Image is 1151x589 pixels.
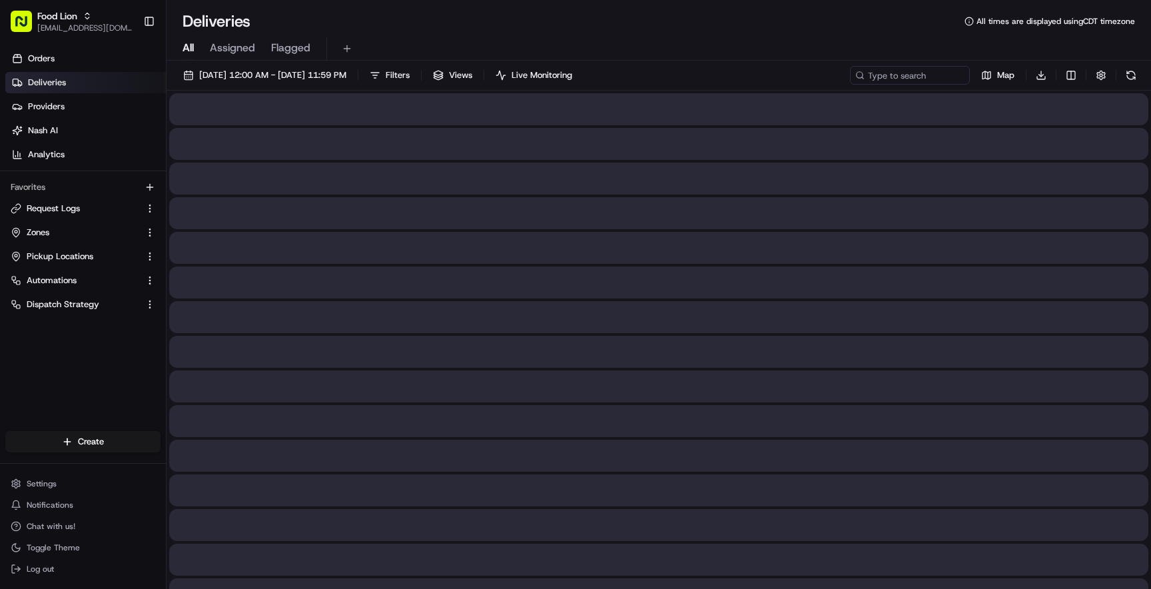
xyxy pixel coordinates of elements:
[5,120,166,141] a: Nash AI
[5,517,161,536] button: Chat with us!
[11,298,139,310] a: Dispatch Strategy
[386,69,410,81] span: Filters
[27,275,77,287] span: Automations
[850,66,970,85] input: Type to search
[5,177,161,198] div: Favorites
[5,538,161,557] button: Toggle Theme
[5,431,161,452] button: Create
[5,72,166,93] a: Deliveries
[11,275,139,287] a: Automations
[5,144,166,165] a: Analytics
[27,542,80,553] span: Toggle Theme
[5,5,138,37] button: Food Lion[EMAIL_ADDRESS][DOMAIN_NAME]
[11,251,139,263] a: Pickup Locations
[5,246,161,267] button: Pickup Locations
[975,66,1020,85] button: Map
[5,198,161,219] button: Request Logs
[28,53,55,65] span: Orders
[27,521,75,532] span: Chat with us!
[199,69,346,81] span: [DATE] 12:00 AM - [DATE] 11:59 PM
[177,66,352,85] button: [DATE] 12:00 AM - [DATE] 11:59 PM
[183,40,194,56] span: All
[976,16,1135,27] span: All times are displayed using CDT timezone
[5,96,166,117] a: Providers
[27,298,99,310] span: Dispatch Strategy
[364,66,416,85] button: Filters
[28,149,65,161] span: Analytics
[11,203,139,215] a: Request Logs
[5,560,161,578] button: Log out
[5,222,161,243] button: Zones
[449,69,472,81] span: Views
[5,496,161,514] button: Notifications
[210,40,255,56] span: Assigned
[37,9,77,23] button: Food Lion
[997,69,1014,81] span: Map
[5,270,161,291] button: Automations
[490,66,578,85] button: Live Monitoring
[28,125,58,137] span: Nash AI
[28,77,66,89] span: Deliveries
[27,251,93,263] span: Pickup Locations
[11,227,139,239] a: Zones
[27,500,73,510] span: Notifications
[427,66,478,85] button: Views
[5,294,161,315] button: Dispatch Strategy
[27,203,80,215] span: Request Logs
[27,227,49,239] span: Zones
[5,474,161,493] button: Settings
[183,11,250,32] h1: Deliveries
[27,478,57,489] span: Settings
[1122,66,1140,85] button: Refresh
[37,23,133,33] button: [EMAIL_ADDRESS][DOMAIN_NAME]
[5,48,166,69] a: Orders
[28,101,65,113] span: Providers
[271,40,310,56] span: Flagged
[78,436,104,448] span: Create
[512,69,572,81] span: Live Monitoring
[27,564,54,574] span: Log out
